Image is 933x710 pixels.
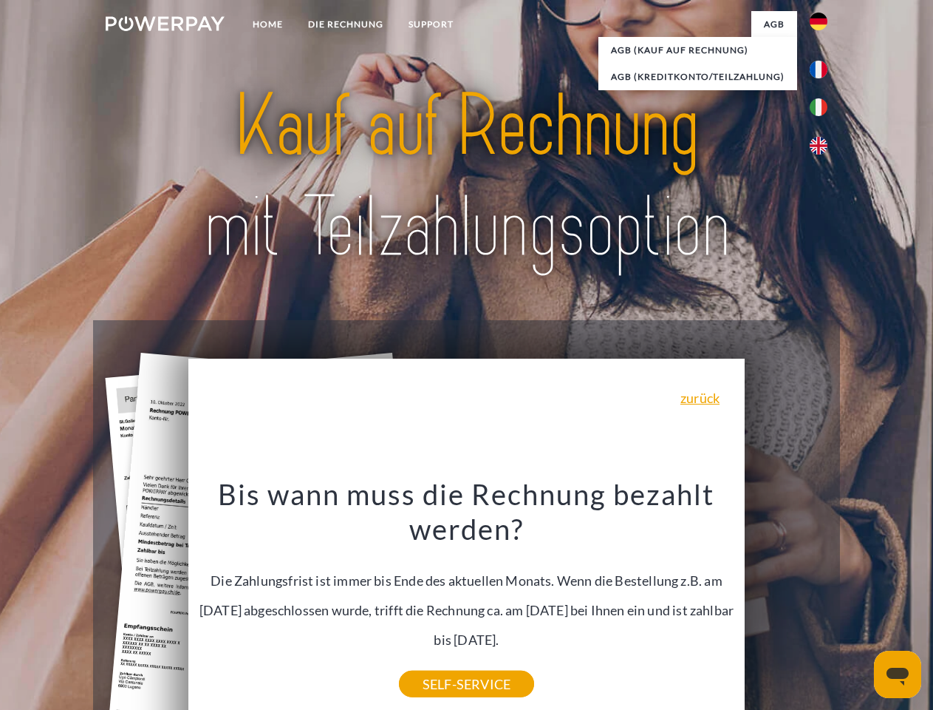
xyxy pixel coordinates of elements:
[810,61,827,78] img: fr
[874,651,921,698] iframe: Schaltfläche zum Öffnen des Messaging-Fensters
[598,64,797,90] a: AGB (Kreditkonto/Teilzahlung)
[810,137,827,155] img: en
[810,98,827,116] img: it
[106,16,225,31] img: logo-powerpay-white.svg
[810,13,827,30] img: de
[396,11,466,38] a: SUPPORT
[751,11,797,38] a: agb
[197,476,737,684] div: Die Zahlungsfrist ist immer bis Ende des aktuellen Monats. Wenn die Bestellung z.B. am [DATE] abg...
[240,11,295,38] a: Home
[197,476,737,547] h3: Bis wann muss die Rechnung bezahlt werden?
[680,391,720,405] a: zurück
[295,11,396,38] a: DIE RECHNUNG
[399,671,534,697] a: SELF-SERVICE
[141,71,792,283] img: title-powerpay_de.svg
[598,37,797,64] a: AGB (Kauf auf Rechnung)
